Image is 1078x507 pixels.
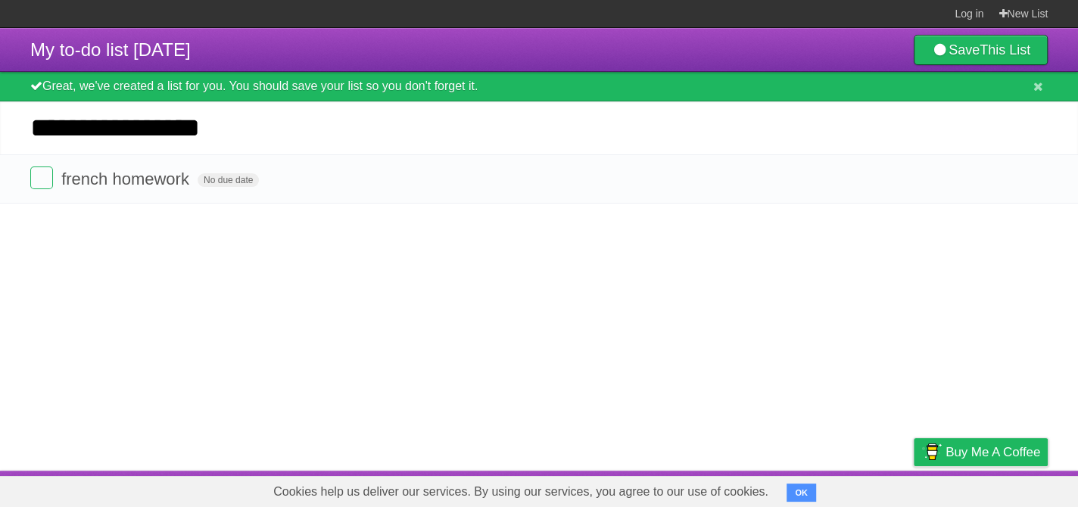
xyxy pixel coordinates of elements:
[30,166,53,189] label: Done
[61,170,193,188] span: french homework
[921,439,942,465] img: Buy me a coffee
[843,474,876,503] a: Terms
[198,173,259,187] span: No due date
[712,474,744,503] a: About
[980,42,1030,58] b: This List
[258,477,784,507] span: Cookies help us deliver our services. By using our services, you agree to our use of cookies.
[914,438,1048,466] a: Buy me a coffee
[946,439,1040,465] span: Buy me a coffee
[30,39,191,60] span: My to-do list [DATE]
[894,474,933,503] a: Privacy
[914,35,1048,65] a: SaveThis List
[762,474,824,503] a: Developers
[952,474,1048,503] a: Suggest a feature
[787,484,816,502] button: OK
